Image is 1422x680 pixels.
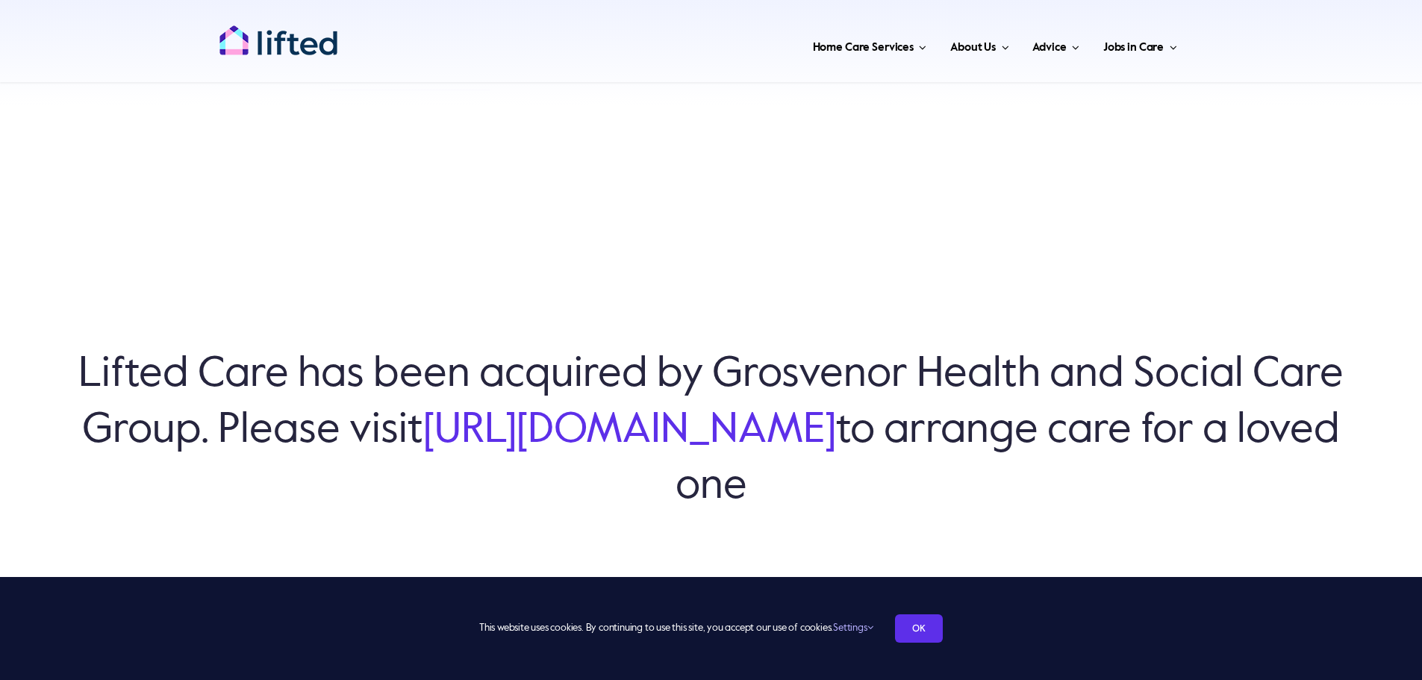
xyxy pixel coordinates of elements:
a: About Us [946,22,1013,67]
span: This website uses cookies. By continuing to use this site, you accept our use of cookies. [479,617,873,640]
a: Advice [1028,22,1083,67]
nav: Main Menu [386,22,1182,67]
a: Settings [833,623,873,633]
span: Home Care Services [813,36,914,60]
a: lifted-logo [219,25,338,40]
a: Jobs in Care [1099,22,1182,67]
a: OK [895,614,943,643]
span: About Us [950,36,996,60]
a: [URL][DOMAIN_NAME] [423,410,836,452]
h6: Lifted Care has been acquired by Grosvenor Health and Social Care Group. Please visit to arrange ... [75,347,1347,515]
span: Jobs in Care [1103,36,1164,60]
span: Advice [1032,36,1066,60]
a: Home Care Services [808,22,932,67]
